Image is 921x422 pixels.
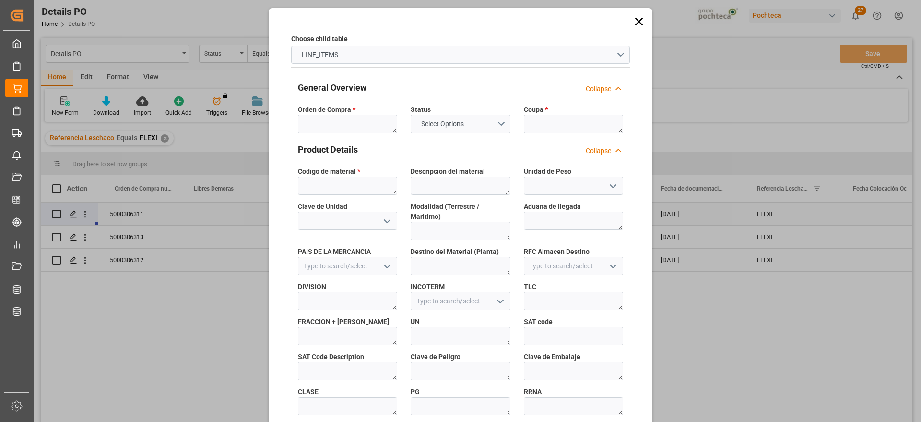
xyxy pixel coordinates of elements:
[524,167,571,177] span: Unidad de Peso
[411,105,431,115] span: Status
[379,214,394,229] button: open menu
[298,167,360,177] span: Código de material
[291,46,630,64] button: open menu
[298,105,355,115] span: Orden de Compra
[586,84,611,94] div: Collapse
[411,247,499,257] span: Destino del Material (Planta)
[586,146,611,156] div: Collapse
[524,202,581,212] span: Aduana de llegada
[298,247,371,257] span: PAIS DE LA MERCANCIA
[524,257,623,275] input: Type to search/select
[298,81,366,94] h2: General Overview
[298,282,326,292] span: DIVISION
[524,387,542,397] span: RRNA
[411,387,420,397] span: PG
[411,167,485,177] span: Descripción del material
[605,179,619,193] button: open menu
[298,317,389,327] span: FRACCION + [PERSON_NAME]
[411,115,510,133] button: open menu
[524,105,548,115] span: Coupa
[416,119,469,129] span: Select Options
[411,317,420,327] span: UN
[492,294,507,309] button: open menu
[297,50,343,60] span: LINE_ITEMS
[524,282,536,292] span: TLC
[298,387,319,397] span: CLASE
[411,202,510,222] span: Modalidad (Terrestre / Maritimo)
[524,352,580,362] span: Clave de Embalaje
[291,34,348,44] label: Choose child table
[605,259,619,274] button: open menu
[298,352,364,362] span: SAT Code Description
[379,259,394,274] button: open menu
[298,143,358,156] h2: Product Details
[524,317,553,327] span: SAT code
[298,257,397,275] input: Type to search/select
[411,282,445,292] span: INCOTERM
[524,247,590,257] span: RFC Almacen Destino
[298,202,347,212] span: Clave de Unidad
[411,352,460,362] span: Clave de Peligro
[411,292,510,310] input: Type to search/select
